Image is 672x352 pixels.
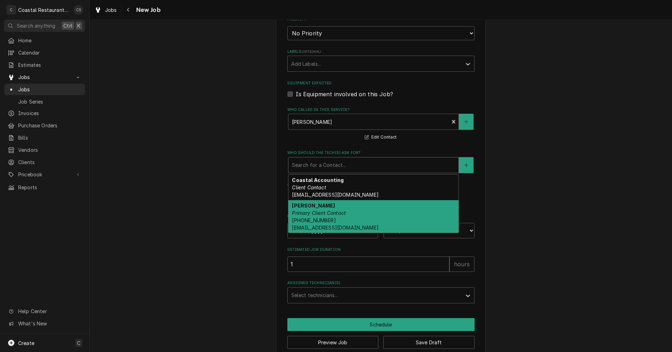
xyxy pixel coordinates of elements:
[18,37,82,44] span: Home
[287,336,379,349] button: Preview Job
[292,217,378,231] span: [PHONE_NUMBER] [EMAIL_ADDRESS][DOMAIN_NAME]
[17,22,55,29] span: Search anything
[287,280,475,286] label: Assigned Technician(s)
[449,256,475,272] div: hours
[18,86,82,93] span: Jobs
[287,213,475,219] label: Estimated Arrival Time
[287,331,475,349] div: Button Group Row
[287,318,475,349] div: Button Group
[287,80,475,86] label: Equipment Expected
[4,182,85,193] a: Reports
[18,98,82,105] span: Job Series
[18,110,82,117] span: Invoices
[287,247,475,272] div: Estimated Job Duration
[77,22,80,29] span: K
[4,20,85,32] button: Search anythingCtrlK
[18,73,71,81] span: Jobs
[292,203,335,209] strong: [PERSON_NAME]
[292,192,378,198] span: [EMAIL_ADDRESS][DOMAIN_NAME]
[287,318,475,331] div: Button Group Row
[18,134,82,141] span: Bills
[92,4,120,16] a: Jobs
[383,336,475,349] button: Save Draft
[292,210,346,216] em: Primary Client Contact
[6,5,16,15] div: C
[287,150,475,173] div: Who should the tech(s) ask for?
[287,280,475,303] div: Assigned Technician(s)
[296,90,393,98] label: Is Equipment involved on this Job?
[18,49,82,56] span: Calendar
[4,144,85,156] a: Vendors
[18,184,82,191] span: Reports
[4,47,85,58] a: Calendar
[464,119,468,124] svg: Create New Contact
[18,146,82,154] span: Vendors
[287,80,475,98] div: Equipment Expected
[287,107,475,142] div: Who called in this service?
[287,182,475,205] div: Attachments
[287,247,475,253] label: Estimated Job Duration
[123,4,134,15] button: Navigate back
[18,6,70,14] div: Coastal Restaurant Repair
[18,308,81,315] span: Help Center
[18,122,82,129] span: Purchase Orders
[292,177,344,183] strong: Coastal Accounting
[4,107,85,119] a: Invoices
[287,150,475,156] label: Who should the tech(s) ask for?
[4,156,85,168] a: Clients
[287,17,475,40] div: Priority
[287,223,378,238] input: Date
[287,318,475,331] button: Schedule
[287,49,475,55] label: Labels
[4,120,85,131] a: Purchase Orders
[4,169,85,180] a: Go to Pricebook
[18,61,82,69] span: Estimates
[364,133,398,142] button: Edit Contact
[292,184,326,190] em: Client Contact
[301,50,321,54] span: ( optional )
[459,114,474,130] button: Create New Contact
[287,213,475,238] div: Estimated Arrival Time
[4,35,85,46] a: Home
[4,318,85,329] a: Go to What's New
[4,71,85,83] a: Go to Jobs
[73,5,83,15] div: CS
[105,6,117,14] span: Jobs
[134,5,161,15] span: New Job
[4,96,85,107] a: Job Series
[18,171,71,178] span: Pricebook
[63,22,72,29] span: Ctrl
[4,305,85,317] a: Go to Help Center
[77,339,80,347] span: C
[73,5,83,15] div: Chris Sockriter's Avatar
[4,84,85,95] a: Jobs
[287,107,475,113] label: Who called in this service?
[4,132,85,143] a: Bills
[4,59,85,71] a: Estimates
[287,182,475,187] label: Attachments
[287,49,475,72] div: Labels
[18,159,82,166] span: Clients
[18,320,81,327] span: What's New
[459,157,474,173] button: Create New Contact
[464,163,468,168] svg: Create New Contact
[18,340,34,346] span: Create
